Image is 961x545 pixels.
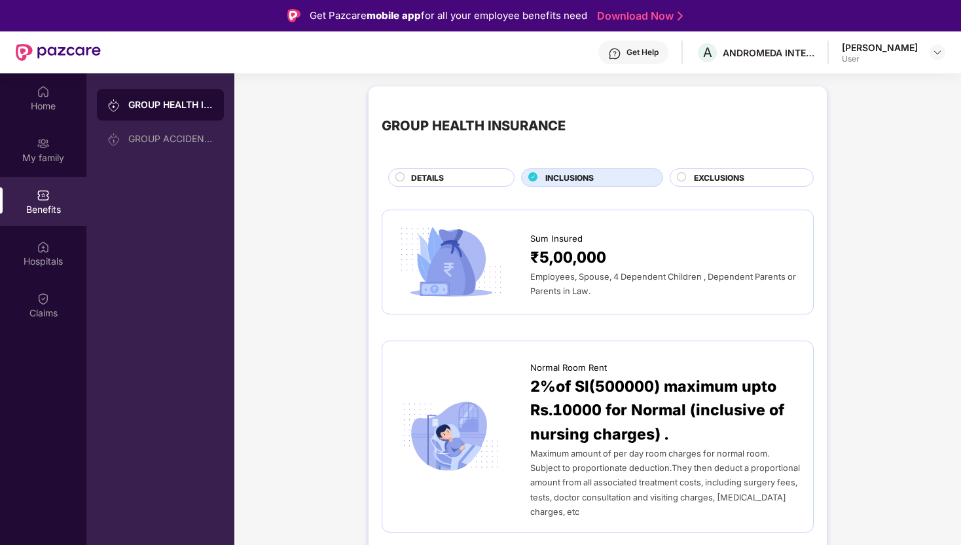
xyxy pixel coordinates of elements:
span: Employees, Spouse, 4 Dependent Children , Dependent Parents or Parents in Law. [530,272,796,296]
div: User [842,54,918,64]
span: EXCLUSIONS [694,172,744,184]
strong: mobile app [367,9,421,22]
a: Download Now [597,9,679,23]
span: 2%of SI(500000) maximum upto Rs.10000 for Normal (inclusive of nursing charges) . [530,375,800,446]
img: New Pazcare Logo [16,44,101,61]
div: GROUP HEALTH INSURANCE [382,115,566,136]
img: svg+xml;base64,PHN2ZyBpZD0iSGVscC0zMngzMiIgeG1sbnM9Imh0dHA6Ly93d3cudzMub3JnLzIwMDAvc3ZnIiB3aWR0aD... [608,47,621,60]
img: Logo [287,9,300,22]
img: svg+xml;base64,PHN2ZyBpZD0iQmVuZWZpdHMiIHhtbG5zPSJodHRwOi8vd3d3LnczLm9yZy8yMDAwL3N2ZyIgd2lkdGg9Ij... [37,189,50,202]
div: GROUP HEALTH INSURANCE [128,98,213,111]
img: svg+xml;base64,PHN2ZyB3aWR0aD0iMjAiIGhlaWdodD0iMjAiIHZpZXdCb3g9IjAgMCAyMCAyMCIgZmlsbD0ibm9uZSIgeG... [107,99,120,112]
span: A [703,45,712,60]
img: icon [395,398,507,475]
img: svg+xml;base64,PHN2ZyBpZD0iRHJvcGRvd24tMzJ4MzIiIHhtbG5zPSJodHRwOi8vd3d3LnczLm9yZy8yMDAwL3N2ZyIgd2... [932,47,943,58]
div: ANDROMEDA INTELLIGENT TECHNOLOGY SERVICES PRIVATE LIMITED [723,47,814,59]
div: Get Help [626,47,659,58]
img: icon [395,223,507,301]
img: svg+xml;base64,PHN2ZyBpZD0iSG9tZSIgeG1sbnM9Imh0dHA6Ly93d3cudzMub3JnLzIwMDAvc3ZnIiB3aWR0aD0iMjAiIG... [37,85,50,98]
div: Get Pazcare for all your employee benefits need [310,8,587,24]
img: svg+xml;base64,PHN2ZyB3aWR0aD0iMjAiIGhlaWdodD0iMjAiIHZpZXdCb3g9IjAgMCAyMCAyMCIgZmlsbD0ibm9uZSIgeG... [37,137,50,150]
span: Normal Room Rent [530,361,607,375]
img: svg+xml;base64,PHN2ZyB3aWR0aD0iMjAiIGhlaWdodD0iMjAiIHZpZXdCb3g9IjAgMCAyMCAyMCIgZmlsbD0ibm9uZSIgeG... [107,133,120,146]
div: [PERSON_NAME] [842,41,918,54]
div: GROUP ACCIDENTAL INSURANCE [128,134,213,144]
span: DETAILS [411,172,444,184]
span: INCLUSIONS [545,172,594,184]
span: ₹5,00,000 [530,246,606,269]
img: Stroke [678,9,683,23]
img: svg+xml;base64,PHN2ZyBpZD0iSG9zcGl0YWxzIiB4bWxucz0iaHR0cDovL3d3dy53My5vcmcvMjAwMC9zdmciIHdpZHRoPS... [37,240,50,254]
span: Maximum amount of per day room charges for normal room. Subject to proportionate deduction.They t... [530,449,800,517]
img: svg+xml;base64,PHN2ZyBpZD0iQ2xhaW0iIHhtbG5zPSJodHRwOi8vd3d3LnczLm9yZy8yMDAwL3N2ZyIgd2lkdGg9IjIwIi... [37,292,50,305]
span: Sum Insured [530,232,583,246]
